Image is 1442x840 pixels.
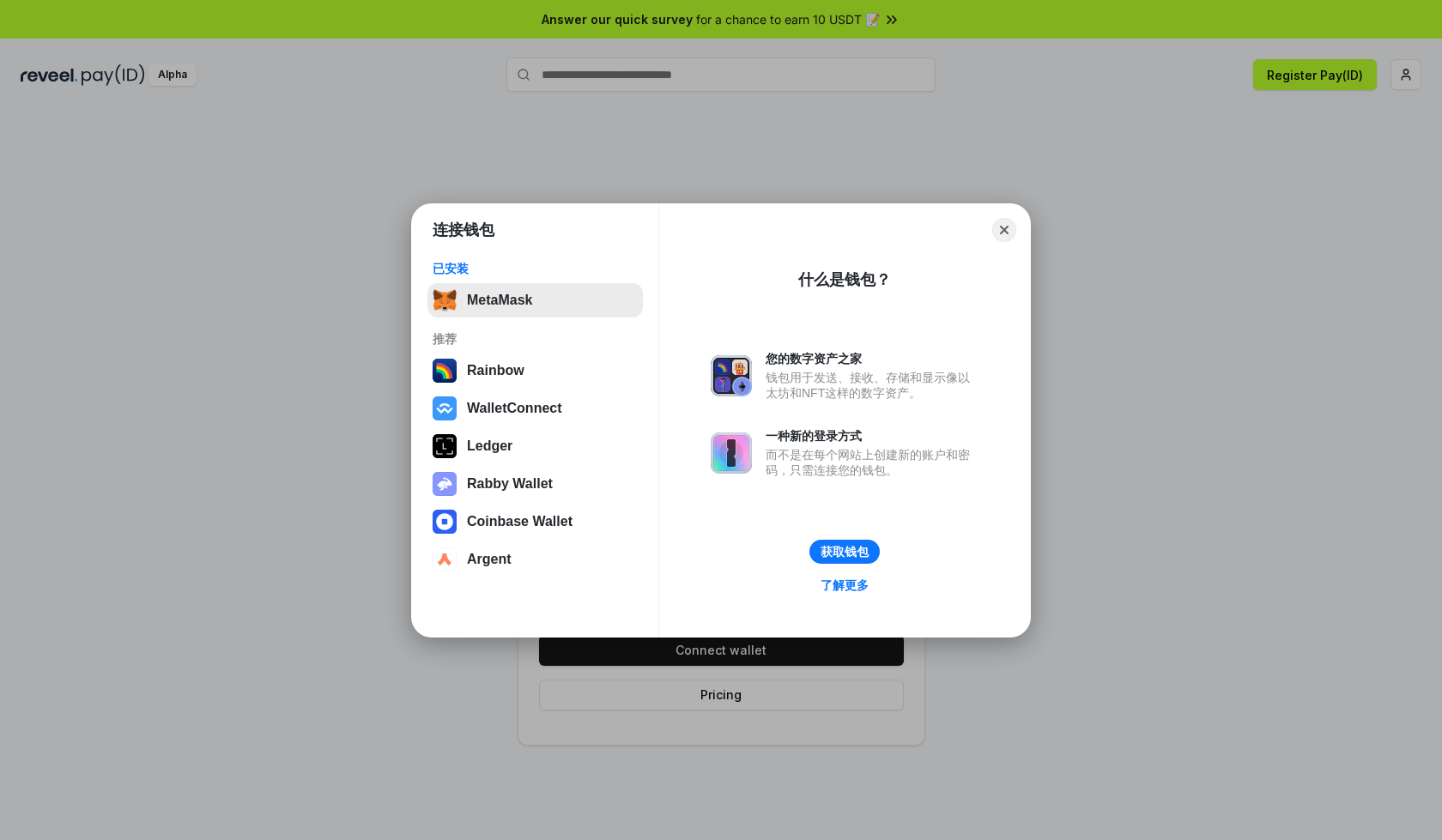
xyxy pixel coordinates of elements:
[467,293,532,308] div: MetaMask
[467,552,512,567] div: Argent
[821,577,869,593] div: 了解更多
[433,331,638,347] div: 推荐
[809,540,880,564] button: 获取钱包
[766,351,978,366] div: 您的数字资产之家
[798,269,891,290] div: 什么是钱包？
[821,544,869,559] div: 获取钱包
[766,447,978,478] div: 而不是在每个网站上创建新的账户和密码，只需连接您的钱包。
[467,438,512,454] div: Ledger
[427,467,643,501] button: Rabby Wallet
[427,542,643,577] button: Argent
[433,547,457,571] img: svg+xml,%3Csvg%20width%3D%2228%22%20height%3D%2228%22%20viewBox%3D%220%200%2028%2028%22%20fill%3D...
[427,505,643,539] button: Coinbase Wallet
[433,396,457,420] img: svg+xml,%3Csvg%20width%3D%2228%22%20height%3D%2228%22%20viewBox%3D%220%200%2028%2028%22%20fill%3D...
[711,432,752,474] img: svg+xml,%3Csvg%20xmlns%3D%22http%3A%2F%2Fwww.w3.org%2F2000%2Fsvg%22%20fill%3D%22none%22%20viewBox...
[427,391,643,426] button: WalletConnect
[427,354,643,388] button: Rainbow
[433,434,457,458] img: svg+xml,%3Csvg%20xmlns%3D%22http%3A%2F%2Fwww.w3.org%2F2000%2Fsvg%22%20width%3D%2228%22%20height%3...
[427,283,643,317] button: MetaMask
[992,218,1016,242] button: Close
[433,288,457,312] img: svg+xml,%3Csvg%20fill%3D%22none%22%20height%3D%2233%22%20viewBox%3D%220%200%2035%2033%22%20width%...
[467,476,553,492] div: Rabby Wallet
[467,401,562,416] div: WalletConnect
[433,472,457,496] img: svg+xml,%3Csvg%20xmlns%3D%22http%3A%2F%2Fwww.w3.org%2F2000%2Fsvg%22%20fill%3D%22none%22%20viewBox...
[467,363,524,378] div: Rainbow
[433,220,494,240] h1: 连接钱包
[766,370,978,401] div: 钱包用于发送、接收、存储和显示像以太坊和NFT这样的数字资产。
[433,510,457,534] img: svg+xml,%3Csvg%20width%3D%2228%22%20height%3D%2228%22%20viewBox%3D%220%200%2028%2028%22%20fill%3D...
[810,574,879,596] a: 了解更多
[433,359,457,383] img: svg+xml,%3Csvg%20width%3D%22120%22%20height%3D%22120%22%20viewBox%3D%220%200%20120%20120%22%20fil...
[711,355,752,396] img: svg+xml,%3Csvg%20xmlns%3D%22http%3A%2F%2Fwww.w3.org%2F2000%2Fsvg%22%20fill%3D%22none%22%20viewBox...
[467,514,573,529] div: Coinbase Wallet
[427,429,643,463] button: Ledger
[766,428,978,444] div: 一种新的登录方式
[433,261,638,276] div: 已安装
